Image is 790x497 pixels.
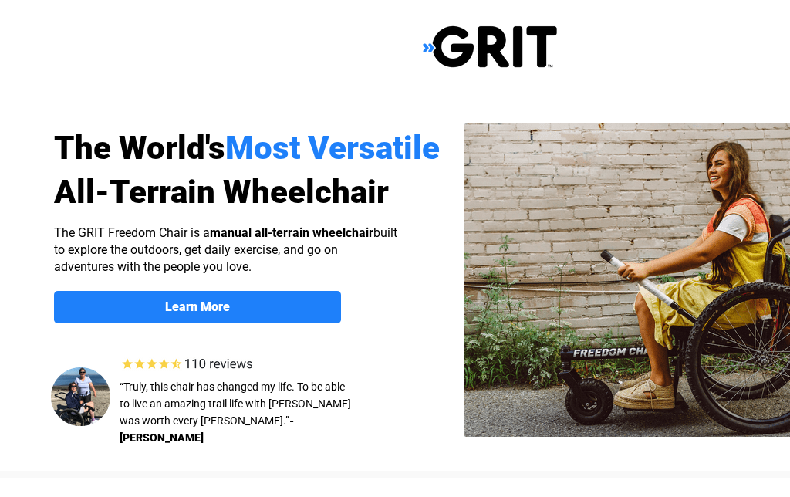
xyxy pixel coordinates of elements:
[120,380,351,427] span: “Truly, this chair has changed my life. To be able to live an amazing trail life with [PERSON_NAM...
[54,129,225,167] span: The World's
[210,225,373,240] strong: manual all-terrain wheelchair
[54,173,389,211] span: All-Terrain Wheelchair
[225,129,440,167] span: Most Versatile
[165,299,230,314] strong: Learn More
[54,291,341,323] a: Learn More
[54,225,397,274] span: The GRIT Freedom Chair is a built to explore the outdoors, get daily exercise, and go on adventur...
